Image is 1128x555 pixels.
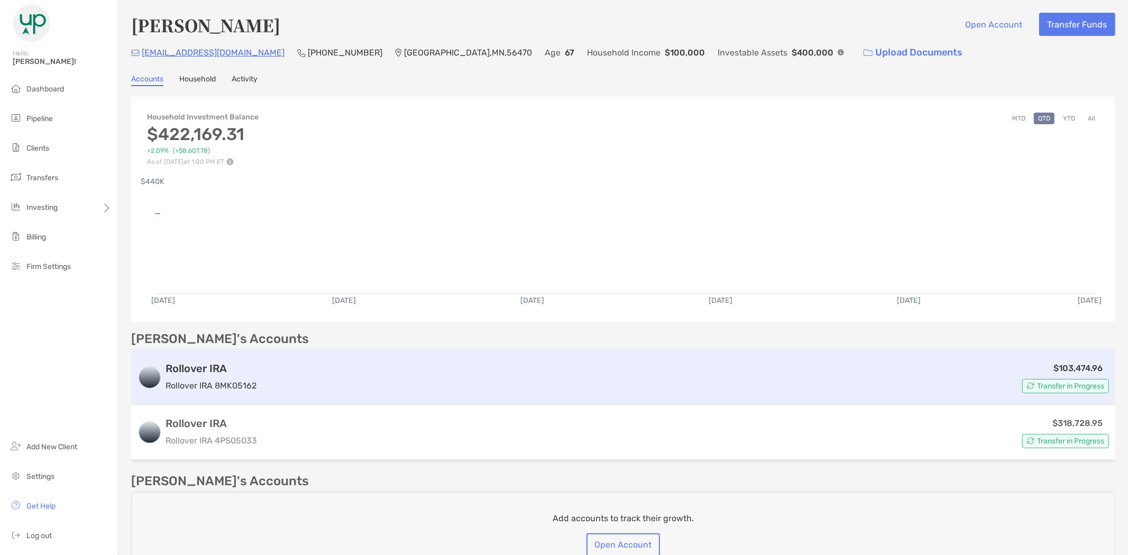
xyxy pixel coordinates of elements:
img: Performance Info [226,158,234,165]
span: Log out [26,531,52,540]
p: $103,474.96 [1053,362,1103,375]
img: logo account [139,367,160,388]
h4: Household Investment Balance [147,113,259,122]
span: +2.09% [147,147,169,155]
img: Account Status icon [1027,382,1034,390]
a: Household [179,75,216,86]
p: [PERSON_NAME]'s Accounts [131,475,309,488]
span: Investing [26,203,58,212]
button: MTD [1008,113,1030,124]
img: Info Icon [838,49,844,55]
h4: [PERSON_NAME] [131,13,280,37]
a: Upload Documents [857,41,969,64]
p: [GEOGRAPHIC_DATA] , MN , 56470 [404,46,532,59]
p: Household Income [587,46,661,59]
span: Firm Settings [26,262,71,271]
p: [PERSON_NAME]'s Accounts [131,332,309,346]
img: Phone Icon [297,49,306,57]
text: [DATE] [151,296,175,305]
text: [DATE] [1078,296,1102,305]
p: Age [545,46,561,59]
a: Accounts [131,75,163,86]
p: $400,000 [792,46,833,59]
img: pipeline icon [10,112,22,124]
span: Clients [26,144,49,153]
span: Get Help [26,502,56,511]
text: [DATE] [709,296,732,305]
h3: Rollover IRA [166,362,256,375]
img: add_new_client icon [10,440,22,452]
span: Pipeline [26,114,53,123]
img: Zoe Logo [13,4,51,42]
p: Rollover IRA 8MK05162 [166,379,256,392]
span: Transfer in Progress [1037,438,1104,444]
img: dashboard icon [10,82,22,95]
h3: $422,169.31 [147,124,259,144]
h3: Rollover IRA [166,417,257,430]
img: clients icon [10,141,22,154]
p: [PHONE_NUMBER] [308,46,382,59]
img: button icon [864,49,873,57]
text: [DATE] [520,296,544,305]
img: settings icon [10,469,22,482]
a: Activity [232,75,258,86]
p: [EMAIL_ADDRESS][DOMAIN_NAME] [142,46,285,59]
img: get-help icon [10,499,22,512]
img: Location Icon [395,49,402,57]
p: $318,728.95 [1052,417,1103,430]
img: logo account [139,422,160,443]
img: firm-settings icon [10,260,22,272]
text: [DATE] [897,296,921,305]
img: Email Icon [131,50,140,56]
button: YTD [1059,113,1079,124]
p: Rollover IRA 4PS05033 [166,434,257,447]
span: Add New Client [26,442,77,451]
button: QTD [1034,113,1054,124]
span: Settings [26,472,54,481]
button: All [1084,113,1099,124]
p: Investable Assets [718,46,787,59]
text: $440K [141,177,164,186]
p: 67 [565,46,574,59]
span: Dashboard [26,85,64,94]
p: Add accounts to track their growth. [553,512,694,525]
span: Billing [26,233,46,242]
img: logout icon [10,529,22,541]
span: ( +$8,607.78 ) [173,147,210,155]
button: Open Account [957,13,1031,36]
img: billing icon [10,230,22,243]
span: Transfers [26,173,58,182]
img: investing icon [10,200,22,213]
p: $100,000 [665,46,705,59]
p: As of [DATE] at 1:00 PM ET [147,158,259,165]
text: [DATE] [332,296,356,305]
img: transfers icon [10,171,22,183]
img: Account Status icon [1027,437,1034,445]
span: [PERSON_NAME]! [13,57,112,66]
button: Transfer Funds [1039,13,1115,36]
span: Transfer in Progress [1037,383,1104,389]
